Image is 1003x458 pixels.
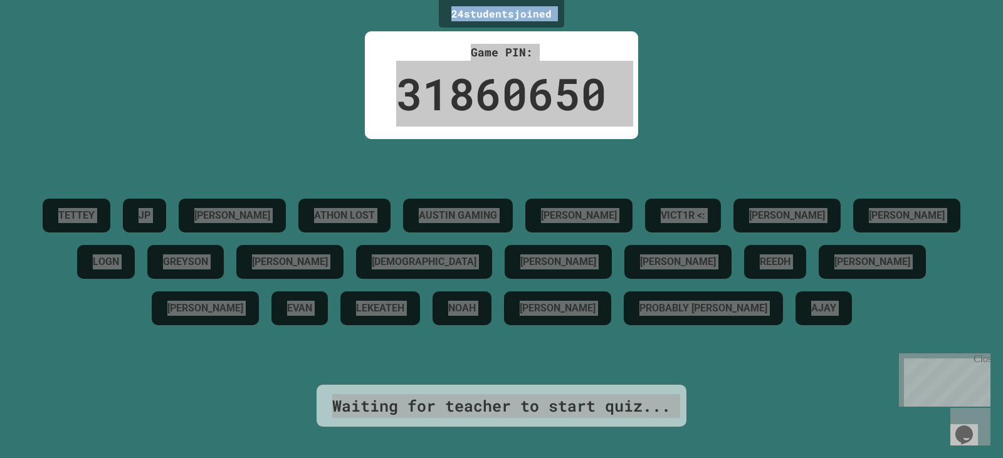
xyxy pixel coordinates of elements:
[58,208,95,223] h4: TETTEY
[899,353,990,407] iframe: chat widget
[194,208,270,223] h4: [PERSON_NAME]
[167,301,243,316] h4: [PERSON_NAME]
[419,208,497,223] h4: AUSTIN GAMING
[139,208,150,223] h4: JP
[396,44,607,61] div: Game PIN:
[520,254,596,269] h4: [PERSON_NAME]
[396,61,607,127] div: 31860650
[356,301,404,316] h4: LEKEATEH
[749,208,825,223] h4: [PERSON_NAME]
[811,301,836,316] h4: AJAY
[869,208,945,223] h4: [PERSON_NAME]
[332,394,671,418] div: Waiting for teacher to start quiz...
[834,254,910,269] h4: [PERSON_NAME]
[5,5,87,80] div: Chat with us now!Close
[640,254,716,269] h4: [PERSON_NAME]
[760,254,790,269] h4: REEDH
[541,208,617,223] h4: [PERSON_NAME]
[520,301,596,316] h4: [PERSON_NAME]
[314,208,375,223] h4: ATHON LOST
[93,254,119,269] h4: LOGN
[639,301,767,316] h4: PROBABLY [PERSON_NAME]
[252,254,328,269] h4: [PERSON_NAME]
[372,254,476,269] h4: [DEMOGRAPHIC_DATA]
[661,208,705,223] h4: VICT1R <:
[287,301,312,316] h4: EVAN
[448,301,476,316] h4: NOAH
[950,408,990,445] iframe: chat widget
[163,254,208,269] h4: GREYSON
